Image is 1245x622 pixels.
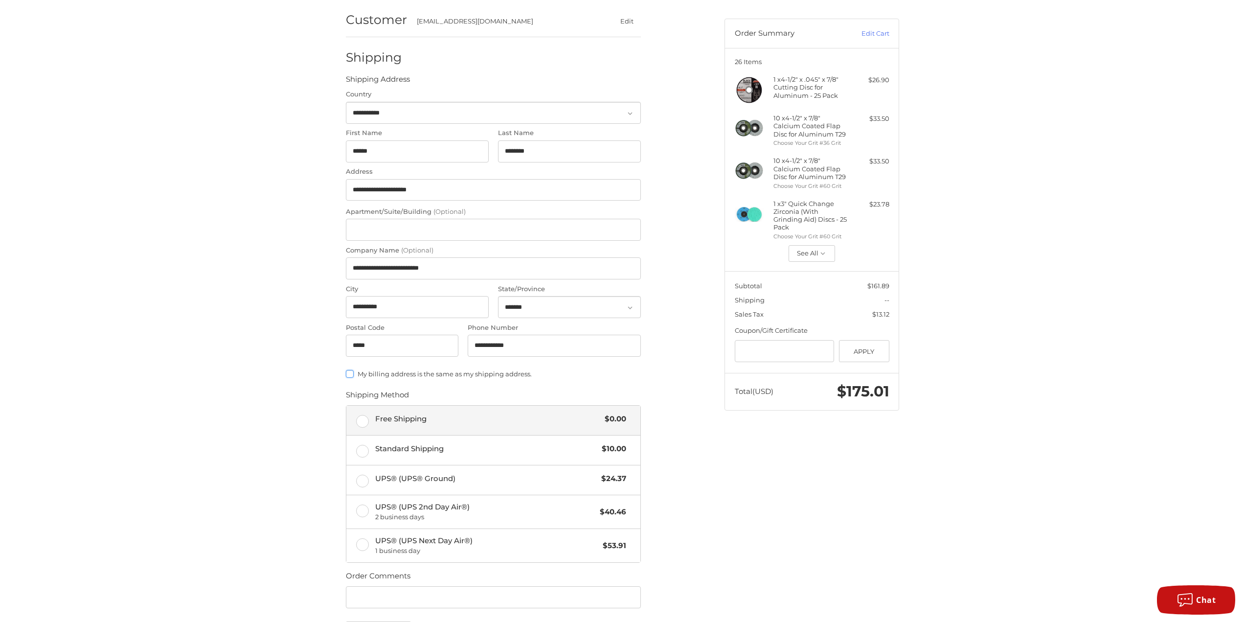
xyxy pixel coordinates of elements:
[840,29,889,39] a: Edit Cart
[839,340,889,362] button: Apply
[872,310,889,318] span: $13.12
[1157,585,1235,615] button: Chat
[375,546,598,556] span: 1 business day
[735,340,835,362] input: Gift Certificate or Coupon Code
[773,114,848,138] h4: 10 x 4-1/2" x 7/8" Calcium Coated Flap Disc for Aluminum T29
[433,207,466,215] small: (Optional)
[851,114,889,124] div: $33.50
[735,58,889,66] h3: 26 Items
[884,296,889,304] span: --
[600,414,626,425] span: $0.00
[735,296,765,304] span: Shipping
[735,282,762,290] span: Subtotal
[851,157,889,166] div: $33.50
[773,232,848,241] li: Choose Your Grit #60 Grit
[346,246,641,255] label: Company Name
[598,540,626,552] span: $53.91
[375,473,597,484] span: UPS® (UPS® Ground)
[346,370,641,378] label: My billing address is the same as my shipping address.
[773,200,848,231] h4: 1 x 3" Quick Change Zirconia (With Grinding Aid) Discs - 25 Pack
[773,139,848,147] li: Choose Your Grit #36 Grit
[346,323,458,333] label: Postal Code
[346,74,410,90] legend: Shipping Address
[735,310,764,318] span: Sales Tax
[1196,595,1216,605] span: Chat
[773,157,848,181] h4: 10 x 4-1/2" x 7/8" Calcium Coated Flap Disc for Aluminum T29
[346,128,489,138] label: First Name
[375,502,595,522] span: UPS® (UPS 2nd Day Air®)
[375,512,595,522] span: 2 business days
[346,90,641,99] label: Country
[346,571,410,586] legend: Order Comments
[789,245,835,262] button: See All
[498,284,641,294] label: State/Province
[596,473,626,484] span: $24.37
[837,382,889,400] span: $175.01
[346,390,409,405] legend: Shipping Method
[346,207,641,217] label: Apartment/Suite/Building
[597,443,626,455] span: $10.00
[346,167,641,177] label: Address
[773,75,848,99] h4: 1 x 4-1/2" x .045" x 7/8" Cutting Disc for Aluminum - 25 Pack
[851,75,889,85] div: $26.90
[375,443,597,455] span: Standard Shipping
[346,12,407,27] h2: Customer
[375,535,598,556] span: UPS® (UPS Next Day Air®)
[773,182,848,190] li: Choose Your Grit #60 Grit
[735,326,889,336] div: Coupon/Gift Certificate
[735,29,840,39] h3: Order Summary
[851,200,889,209] div: $23.78
[417,17,594,26] div: [EMAIL_ADDRESS][DOMAIN_NAME]
[375,414,600,425] span: Free Shipping
[401,246,433,254] small: (Optional)
[346,284,489,294] label: City
[867,282,889,290] span: $161.89
[612,14,641,28] button: Edit
[468,323,641,333] label: Phone Number
[735,387,773,396] span: Total (USD)
[346,50,403,65] h2: Shipping
[498,128,641,138] label: Last Name
[595,507,626,518] span: $40.46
